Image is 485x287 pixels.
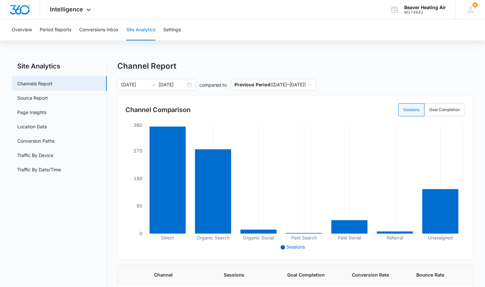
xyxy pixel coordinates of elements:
[151,82,156,87] span: swap-right
[163,20,181,40] button: Settings
[139,231,142,236] tspan: 0
[287,271,336,278] span: Goal Completion
[17,166,61,173] a: Traffic By Date/Time
[235,82,270,87] p: Previous Period
[17,137,54,144] a: Conversion Paths
[50,6,83,13] span: Intelligence
[472,2,478,7] span: 2
[134,148,142,153] tspan: 270
[17,94,48,101] a: Source Report
[161,235,174,240] tspan: Direct
[404,10,446,15] div: account id
[121,81,148,88] input: Start date
[134,175,142,181] tspan: 180
[416,271,462,278] span: Bounce Rate
[125,105,191,115] h3: Channel Comparison
[235,79,312,90] span: ( [DATE] – [DATE] )
[159,81,186,88] input: End date
[338,235,361,240] tspan: Paid Social
[12,20,32,40] button: Overview
[12,61,107,71] h2: Site Analytics
[199,81,227,88] p: compared to
[17,109,46,116] a: Page Insights
[154,271,208,278] span: Channel
[472,2,478,7] div: notifications count
[196,235,230,241] tspan: Organic Search
[404,5,446,10] div: account name
[17,152,53,159] a: Traffic By Device
[398,103,424,116] label: Sessions
[117,61,176,71] h1: Channel Report
[126,20,155,40] button: Site Analytics
[224,271,272,278] span: Sessions
[17,80,52,87] a: Channels Report
[291,235,317,240] tspan: Paid Search
[387,235,403,240] tspan: Referral
[151,82,156,87] span: to
[286,244,305,250] span: Sessions
[428,235,453,241] tspan: Unassigned
[352,271,401,278] span: Conversion Rate
[424,103,465,116] label: Goal Completion
[40,20,71,40] button: Period Reports
[136,203,142,208] tspan: 90
[79,20,119,40] button: Conversions Inbox
[17,123,47,130] a: Location Data
[243,235,274,241] tspan: Organic Social
[134,122,142,128] tspan: 360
